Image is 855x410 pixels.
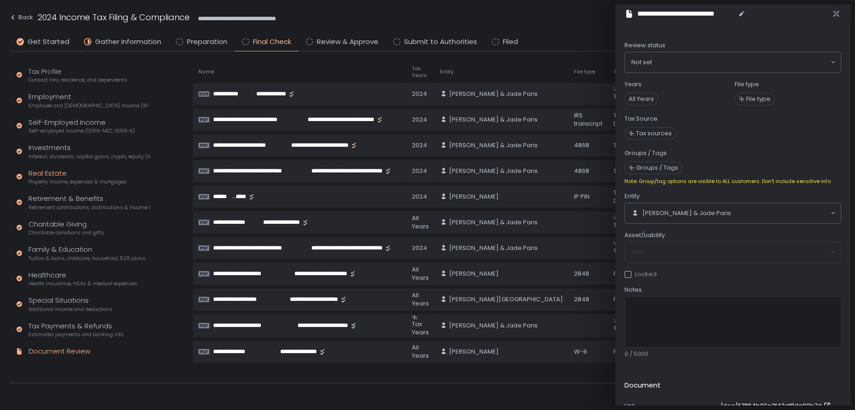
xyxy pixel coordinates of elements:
div: Search for option [625,203,841,223]
div: Real Estate [28,168,127,186]
div: Back [9,12,33,23]
span: Tax sources [636,129,672,138]
span: [PERSON_NAME] & Jade Paris [449,90,538,98]
div: Document Review [28,346,90,357]
div: Investments [28,143,150,160]
div: Self-Employed Income [28,117,135,135]
button: Back [9,11,33,26]
span: Health insurance, HSAs & medical expenses [28,280,137,287]
div: Healthcare [28,270,137,288]
span: [PERSON_NAME] & Jade Paris [449,244,538,252]
span: [PERSON_NAME] & Jade Paris [449,116,538,124]
span: [PERSON_NAME] & Jade Paris [642,209,731,217]
span: Tuition & loans, childcare, household, 529 plans [28,255,146,262]
div: Retirement & Benefits [28,194,150,211]
input: Search for option [731,209,830,218]
span: Tag [613,221,625,229]
span: Tag [613,68,624,75]
div: Link [624,402,716,410]
label: Tax Source [624,115,658,123]
span: Estimated payments and banking info [28,331,124,338]
div: Tax Payments & Refunds [28,321,124,338]
div: 0 / 5000 [624,350,841,358]
input: Search for option [652,58,830,67]
span: Submit to Authorities [404,37,477,47]
span: [PERSON_NAME] [449,348,499,356]
div: Employment [28,92,150,109]
span: Review status [624,41,665,50]
span: [PERSON_NAME] [449,193,499,201]
span: Retirement contributions, distributions & income (1099-R, 5498) [28,204,150,211]
a: /doc/671f64b00e2f43af8da90b7d [720,402,832,410]
span: [PERSON_NAME] & Jade Paris [449,218,538,227]
div: Charitable Giving [28,219,104,237]
span: File type [746,95,771,103]
span: Employee and [DEMOGRAPHIC_DATA] income (W-2s) [28,102,150,109]
span: Tax Years [412,65,429,79]
span: Tag [613,92,625,101]
span: Name [198,68,214,75]
span: Final Check [253,37,291,47]
span: Property income, expenses & mortgages [28,178,127,185]
span: Contact info, residence, and dependents [28,77,127,83]
span: [PERSON_NAME] & Jade Paris [449,141,538,150]
span: [PERSON_NAME] [449,270,499,278]
div: Note: Group/tag options are visible to ALL customers. Don't include sensitive info [624,178,841,185]
span: Interest, dividends, capital gains, crypto, equity (1099s, K-1s) [28,153,150,160]
span: All Years [624,93,658,105]
span: Notes [624,286,642,294]
span: Preparation [187,37,227,47]
span: File type [574,68,595,75]
span: Review & Approve [317,37,378,47]
span: Charitable donations and gifts [28,229,104,236]
span: Groups / Tags [636,164,678,172]
div: Family & Education [28,244,146,262]
span: Entity [440,68,454,75]
h1: 2024 Income Tax Filing & Compliance [38,11,190,23]
div: Tax Profile [28,66,127,84]
label: Years [624,80,641,89]
span: [PERSON_NAME] & Jade Paris [449,321,538,330]
span: Self-employed income (1099-NEC, 1099-K) [28,127,135,134]
div: Search for option [625,52,841,72]
span: Additional income and deductions [28,306,112,313]
h2: Document [624,380,661,391]
span: Tag [613,324,625,332]
label: Groups / Tags [624,149,667,157]
span: Tax Years [412,320,429,337]
span: Entity [624,192,640,200]
span: Filed [503,37,518,47]
span: [PERSON_NAME][GEOGRAPHIC_DATA] [449,295,563,304]
span: Tag [613,246,625,255]
span: [PERSON_NAME] & Jade Paris [449,167,538,175]
span: Not set [631,58,652,67]
span: Gather Information [95,37,161,47]
span: Get Started [28,37,69,47]
span: Asset/Liability [624,231,665,239]
label: File type [735,80,759,89]
div: Special Situations [28,295,112,313]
